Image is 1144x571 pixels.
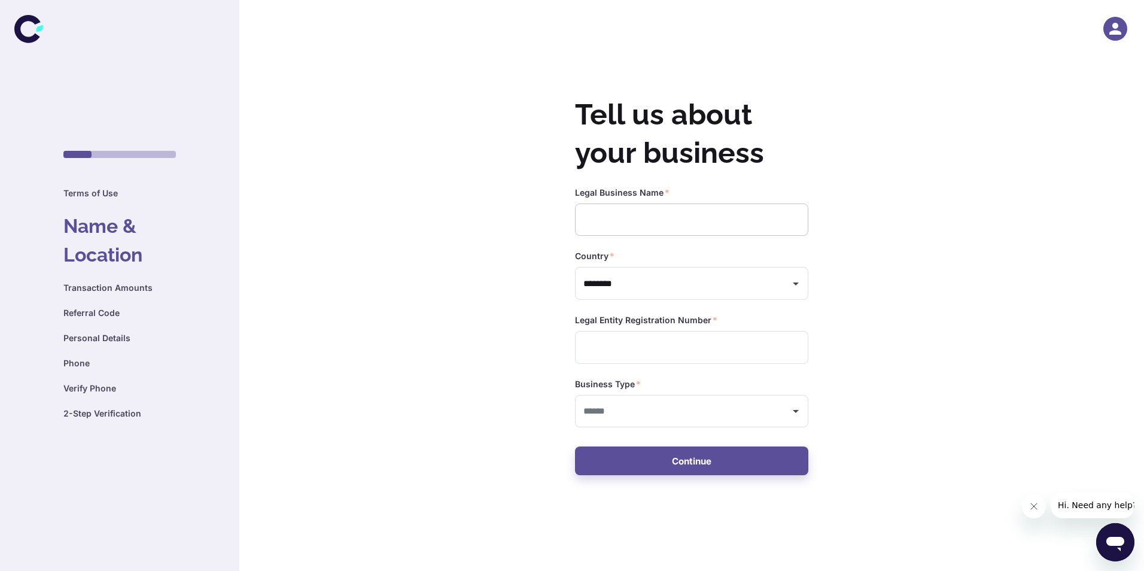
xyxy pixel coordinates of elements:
label: Legal Business Name [575,187,670,199]
h6: Transaction Amounts [63,281,176,294]
h6: Phone [63,357,176,370]
iframe: Message from company [1051,492,1134,518]
iframe: Button to launch messaging window [1096,523,1134,561]
label: Business Type [575,378,641,390]
h6: Terms of Use [63,187,176,200]
h2: Tell us about your business [575,96,808,172]
button: Open [787,403,804,420]
h4: Name & Location [63,212,176,269]
label: Country [575,250,614,262]
h6: 2-Step Verification [63,407,176,420]
h6: Verify Phone [63,382,176,395]
iframe: Close message [1022,494,1046,518]
h6: Personal Details [63,332,176,345]
span: Hi. Need any help? [7,8,86,18]
h6: Referral Code [63,306,176,320]
button: Open [787,275,804,292]
button: Continue [575,447,808,475]
label: Legal Entity Registration Number [575,314,717,326]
